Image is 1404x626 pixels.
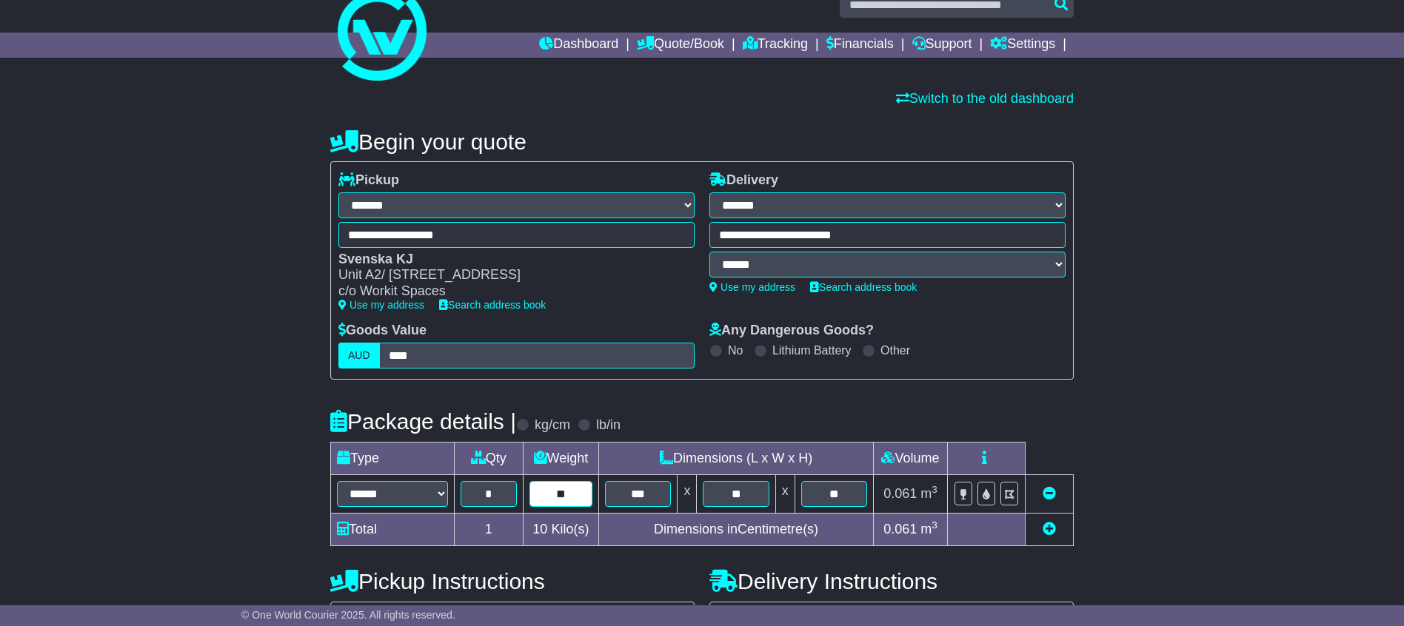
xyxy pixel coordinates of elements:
[883,522,917,536] span: 0.061
[338,299,424,311] a: Use my address
[637,33,724,58] a: Quote/Book
[330,409,516,434] h4: Package details |
[338,343,380,368] label: AUD
[873,442,947,474] td: Volume
[532,522,547,536] span: 10
[523,442,599,474] td: Weight
[912,33,972,58] a: Support
[678,474,697,513] td: x
[596,417,621,434] label: lb/in
[599,442,874,474] td: Dimensions (L x W x H)
[331,442,455,474] td: Type
[709,323,874,339] label: Any Dangerous Goods?
[775,474,795,513] td: x
[932,484,937,495] sup: 3
[883,486,917,501] span: 0.061
[990,33,1055,58] a: Settings
[455,513,524,545] td: 1
[338,283,680,300] div: c/o Workit Spaces
[241,609,455,621] span: © One World Courier 2025. All rights reserved.
[331,513,455,545] td: Total
[709,569,1074,593] h4: Delivery Instructions
[743,33,808,58] a: Tracking
[772,343,852,357] label: Lithium Battery
[338,323,427,339] label: Goods Value
[920,486,937,501] span: m
[539,33,618,58] a: Dashboard
[709,172,778,189] label: Delivery
[523,513,599,545] td: Kilo(s)
[338,267,680,283] div: Unit A2/ [STREET_ADDRESS]
[1043,522,1056,536] a: Add new item
[338,172,399,189] label: Pickup
[455,442,524,474] td: Qty
[728,343,743,357] label: No
[880,343,910,357] label: Other
[810,281,917,293] a: Search address book
[932,519,937,531] sup: 3
[330,569,695,593] h4: Pickup Instructions
[1043,486,1056,501] a: Remove this item
[920,522,937,536] span: m
[439,299,546,311] a: Search address book
[535,417,570,434] label: kg/cm
[338,252,680,268] div: Svenska KJ
[826,33,894,58] a: Financials
[896,91,1074,106] a: Switch to the old dashboard
[599,513,874,545] td: Dimensions in Centimetre(s)
[709,281,795,293] a: Use my address
[330,129,1074,154] h4: Begin your quote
